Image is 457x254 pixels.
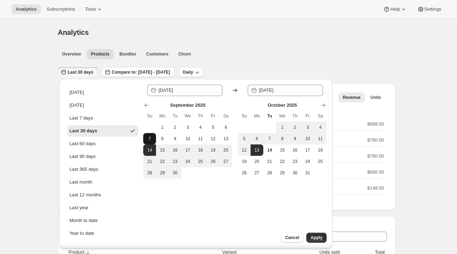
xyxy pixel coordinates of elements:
button: Sunday October 5 2025 [238,133,251,144]
th: Friday [207,110,220,122]
span: 1 [279,125,286,130]
span: 29 [279,170,286,176]
button: Saturday October 4 2025 [314,122,327,133]
span: 18 [317,147,324,153]
th: Thursday [289,110,301,122]
span: 9 [172,136,179,142]
span: 20 [222,147,230,153]
span: 24 [184,159,192,164]
span: 7 [266,136,273,142]
button: Show previous month, August 2025 [142,100,152,110]
button: Wednesday September 3 2025 [182,122,194,133]
button: Friday September 26 2025 [207,156,220,167]
button: Last month [67,176,138,188]
button: Last 12 months [67,189,138,201]
span: 6 [222,125,230,130]
span: 2 [172,125,179,130]
th: Tuesday [169,110,182,122]
span: 5 [241,136,248,142]
button: Wednesday October 22 2025 [276,156,289,167]
button: Saturday September 27 2025 [220,156,232,167]
button: Thursday September 25 2025 [194,156,207,167]
button: Monday September 8 2025 [156,133,169,144]
button: Saturday September 6 2025 [220,122,232,133]
button: Monday September 15 2025 [156,144,169,156]
th: Monday [251,110,263,122]
span: Overview [62,51,81,57]
button: Last 7 days [67,112,138,124]
span: 17 [184,147,192,153]
button: Compare to: [DATE] - [DATE] [102,67,174,77]
div: Last 60 days [69,140,96,147]
span: Bundles [119,51,136,57]
span: 9 [291,136,299,142]
button: Last 365 days [67,164,138,175]
th: Saturday [314,110,327,122]
button: Apply [306,233,327,243]
button: Start of range Sunday September 14 2025 [143,144,156,156]
span: 4 [317,125,324,130]
span: Churn [178,51,191,57]
div: Last 30 days [69,127,97,134]
span: 19 [210,147,217,153]
span: 1 [159,125,166,130]
span: 29 [159,170,166,176]
button: Sunday October 19 2025 [238,156,251,167]
button: Show next month, November 2025 [318,100,328,110]
button: Thursday October 30 2025 [289,167,301,179]
button: Monday September 1 2025 [156,122,169,133]
div: Last 7 days [69,115,93,122]
th: Sunday [238,110,251,122]
div: Last 90 days [69,153,96,160]
button: Thursday October 23 2025 [289,156,301,167]
span: 26 [210,159,217,164]
div: Last 365 days [69,166,98,173]
span: 30 [172,170,179,176]
button: Sunday September 21 2025 [143,156,156,167]
span: Su [146,113,153,119]
span: Tu [172,113,179,119]
button: Year to date [67,228,138,239]
span: 11 [317,136,324,142]
p: $666.00 [367,169,384,176]
span: 28 [146,170,153,176]
button: Daily [179,67,203,77]
button: Thursday September 4 2025 [194,122,207,133]
span: Products [91,51,109,57]
span: 7 [146,136,153,142]
span: Analytics [16,6,37,12]
span: 10 [184,136,192,142]
button: Thursday October 9 2025 [289,133,301,144]
span: Help [390,6,400,12]
button: [DATE] [67,100,138,111]
button: Friday October 31 2025 [301,167,314,179]
span: Mo [159,113,166,119]
span: 28 [266,170,273,176]
span: 12 [241,147,248,153]
span: We [184,113,192,119]
span: Cancel [285,235,299,240]
button: Saturday October 18 2025 [314,144,327,156]
span: 14 [266,147,273,153]
button: Monday October 20 2025 [251,156,263,167]
button: Tuesday October 28 2025 [263,167,276,179]
button: Sunday October 26 2025 [238,167,251,179]
span: 13 [222,136,230,142]
button: Wednesday September 17 2025 [182,144,194,156]
button: Friday September 5 2025 [207,122,220,133]
span: Sa [317,113,324,119]
span: Units [371,95,381,100]
button: Sunday September 28 2025 [143,167,156,179]
span: Apply [311,235,322,240]
span: Analytics [58,28,89,36]
span: 21 [146,159,153,164]
div: Last 12 months [69,191,101,199]
button: Sunday October 12 2025 [238,144,251,156]
button: Tuesday September 9 2025 [169,133,182,144]
p: $148.00 [367,185,384,192]
span: 10 [304,136,311,142]
span: Compare to: [DATE] - [DATE] [112,69,170,75]
button: Friday October 3 2025 [301,122,314,133]
span: Customers [146,51,168,57]
span: Tu [266,113,273,119]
